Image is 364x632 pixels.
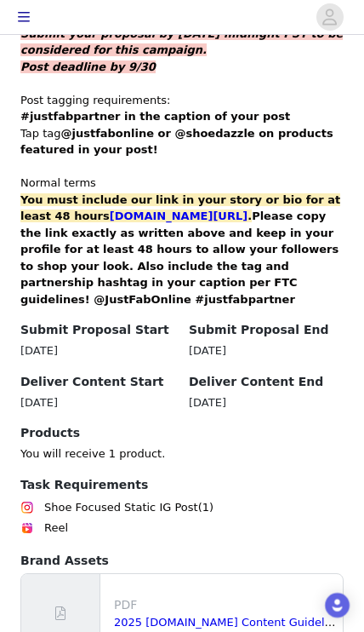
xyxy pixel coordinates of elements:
[189,373,344,391] h4: Deliver Content End
[20,476,344,494] h4: Task Requirements
[20,445,344,463] p: You will receive 1 product.
[189,321,344,339] h4: Submit Proposal End
[44,499,198,516] span: Shoe Focused Static IG Post
[20,424,344,442] h4: Products
[20,521,34,535] img: Instagram Reels Icon
[20,394,175,411] div: [DATE]
[189,342,344,359] div: [DATE]
[20,127,333,157] strong: @justfabonline or @shoedazzle on products featured in your post!
[114,596,336,614] p: PDF
[20,60,156,73] strong: Post deadline by 9/30
[325,593,350,618] div: Open Intercom Messenger
[20,501,34,514] img: Instagram Icon
[110,210,247,222] a: [DOMAIN_NAME][URL]
[189,394,344,411] div: [DATE]
[20,373,175,391] h4: Deliver Content Start
[20,193,340,223] strong: You must include our link in your story or bio for at least 48 hours
[110,210,252,222] strong: .
[20,110,290,123] strong: #justfabpartner in the caption of your post
[20,125,344,158] p: Tap tag
[20,321,175,339] h4: Submit Proposal Start
[198,499,213,516] span: (1)
[20,552,344,570] h4: Brand Assets
[20,210,338,306] strong: Please copy the link exactly as written above and keep in your profile for at least 48 hours to a...
[20,175,344,192] p: Normal terms
[20,92,344,109] p: Post tagging requirements:
[321,3,338,31] div: avatar
[20,342,175,359] div: [DATE]
[44,520,68,537] span: Reel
